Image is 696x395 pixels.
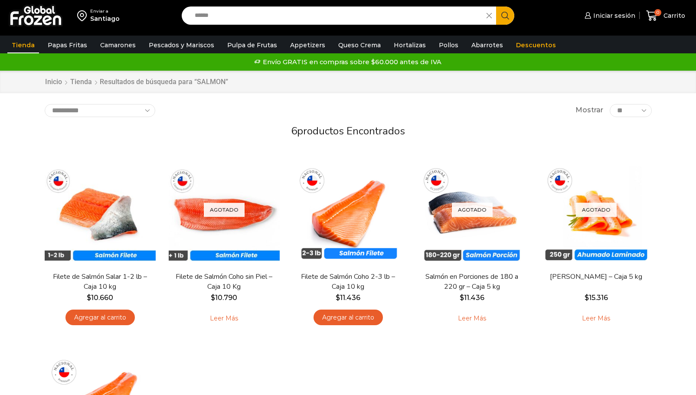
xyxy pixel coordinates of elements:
span: Iniciar sesión [591,11,635,20]
span: $ [460,294,464,302]
a: Leé más sobre “Salmón Ahumado Laminado - Caja 5 kg” [569,310,624,328]
a: Pollos [435,37,463,53]
h1: Resultados de búsqueda para “SALMON” [100,78,228,86]
p: Agotado [452,202,493,217]
a: Camarones [96,37,140,53]
a: Appetizers [286,37,330,53]
nav: Breadcrumb [45,77,228,87]
select: Pedido de la tienda [45,104,155,117]
div: Santiago [90,14,120,23]
a: Hortalizas [389,37,430,53]
a: Inicio [45,77,62,87]
a: Pulpa de Frutas [223,37,281,53]
img: address-field-icon.svg [77,8,90,23]
p: Agotado [576,202,617,217]
span: 0 [654,9,661,16]
a: Tienda [7,37,39,53]
a: Agregar al carrito: “Filete de Salmón Salar 1-2 lb – Caja 10 kg” [65,310,135,326]
span: Mostrar [575,105,603,115]
div: Enviar a [90,8,120,14]
bdi: 11.436 [336,294,360,302]
a: Filete de Salmón Coho 2-3 lb – Caja 10 kg [298,272,398,292]
span: 6 [291,124,297,138]
a: Agregar al carrito: “Filete de Salmón Coho 2-3 lb - Caja 10 kg” [314,310,383,326]
span: productos encontrados [297,124,405,138]
span: $ [585,294,589,302]
a: Leé más sobre “Filete de Salmón Coho sin Piel – Caja 10 Kg” [196,310,252,328]
a: Salmón en Porciones de 180 a 220 gr – Caja 5 kg [422,272,522,292]
button: Search button [496,7,514,25]
a: Pescados y Mariscos [144,37,219,53]
a: Abarrotes [467,37,507,53]
a: Filete de Salmón Salar 1-2 lb – Caja 10 kg [50,272,150,292]
p: Agotado [204,202,245,217]
a: Iniciar sesión [582,7,635,24]
bdi: 11.436 [460,294,484,302]
a: Filete de Salmón Coho sin Piel – Caja 10 Kg [174,272,274,292]
a: [PERSON_NAME] – Caja 5 kg [546,272,646,282]
span: $ [336,294,340,302]
a: Papas Fritas [43,37,91,53]
a: Descuentos [512,37,560,53]
a: Tienda [70,77,92,87]
span: $ [87,294,91,302]
a: Leé más sobre “Salmón en Porciones de 180 a 220 gr - Caja 5 kg” [444,310,500,328]
bdi: 15.316 [585,294,608,302]
a: Queso Crema [334,37,385,53]
bdi: 10.790 [211,294,237,302]
span: Carrito [661,11,685,20]
bdi: 10.660 [87,294,113,302]
span: $ [211,294,215,302]
a: 0 Carrito [644,6,687,26]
